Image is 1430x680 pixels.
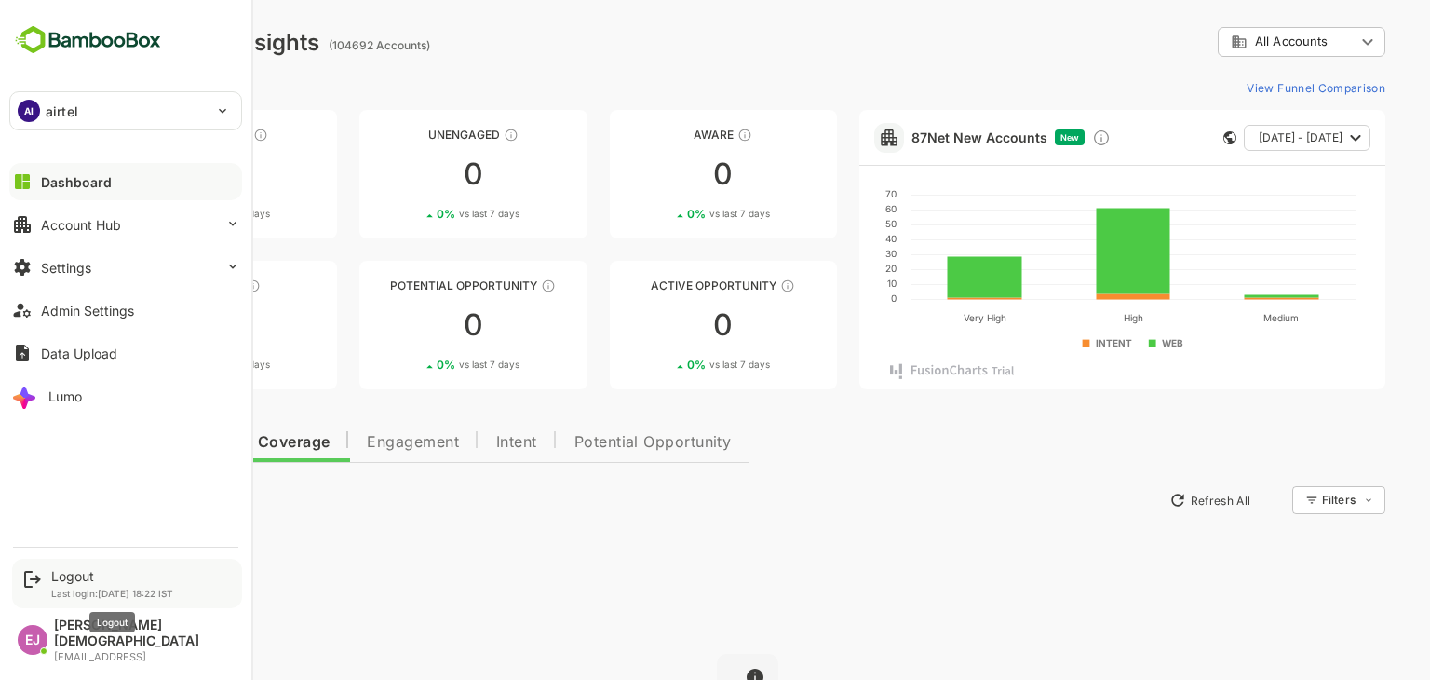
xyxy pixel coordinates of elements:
span: vs last 7 days [394,358,454,372]
div: Data Upload [41,346,117,361]
button: View Funnel Comparison [1174,73,1320,102]
div: Filters [1257,493,1290,507]
span: vs last 7 days [394,207,454,221]
div: Discover new ICP-fit accounts showing engagement — via intent surges, anonymous website visits, L... [1027,129,1046,147]
div: 0 [294,310,521,340]
text: Medium [1198,312,1234,323]
div: 0 [545,310,772,340]
a: Potential OpportunityThese accounts are MQAs and can be passed on to Inside Sales00%vs last 7 days [294,261,521,389]
text: 20 [820,263,831,274]
button: Refresh All [1096,485,1194,515]
text: 0 [826,292,831,304]
div: 0 % [371,207,454,221]
button: New Insights [45,483,181,517]
div: 0 [545,159,772,189]
span: Engagement [302,435,394,450]
div: Active Opportunity [545,279,772,292]
p: Last login: [DATE] 18:22 IST [51,588,173,599]
button: Lumo [9,377,242,415]
div: These accounts are MQAs and can be passed on to Inside Sales [476,279,491,293]
a: UnreachedThese accounts have not been engaged with for a defined time period00%vs last 7 days [45,110,272,238]
button: Settings [9,249,242,286]
div: Admin Settings [41,303,134,319]
div: EJ [18,625,47,655]
div: These accounts have just entered the buying cycle and need further nurturing [672,128,687,143]
div: Engaged [45,279,272,292]
ag: (104692 Accounts) [263,38,371,52]
a: 87Net New Accounts [846,129,982,145]
div: Filters [1255,483,1320,517]
span: Intent [431,435,472,450]
div: AIairtel [10,92,241,129]
div: Unengaged [294,128,521,142]
div: Account Hub [41,217,121,233]
div: These accounts have open opportunities which might be at any of the Sales Stages [715,279,730,293]
text: 60 [820,203,831,214]
text: 30 [820,248,831,259]
text: 50 [820,218,831,229]
span: vs last 7 days [644,358,705,372]
button: Admin Settings [9,292,242,329]
span: vs last 7 days [144,358,205,372]
div: 0 [45,159,272,189]
a: EngagedThese accounts are warm, further nurturing would qualify them to MQAs00%vs last 7 days [45,261,272,389]
span: vs last 7 days [144,207,205,221]
div: Logout [51,568,173,584]
button: [DATE] - [DATE] [1179,125,1305,151]
div: All Accounts [1166,34,1290,50]
div: Aware [545,128,772,142]
p: airtel [46,102,78,121]
div: 0 % [122,207,205,221]
a: Active OpportunityThese accounts have open opportunities which might be at any of the Sales Stage... [545,261,772,389]
span: All Accounts [1190,34,1262,48]
div: 0 % [622,358,705,372]
div: 0 % [622,207,705,221]
div: 0 % [371,358,454,372]
div: These accounts have not shown enough engagement and need nurturing [438,128,453,143]
div: [PERSON_NAME][DEMOGRAPHIC_DATA] [54,618,233,649]
div: These accounts have not been engaged with for a defined time period [188,128,203,143]
text: High [1059,312,1078,324]
span: New [995,132,1014,143]
button: Dashboard [9,163,242,200]
button: Account Hub [9,206,242,243]
span: Data Quality and Coverage [63,435,264,450]
span: Potential Opportunity [509,435,667,450]
text: 40 [820,233,831,244]
text: 70 [820,188,831,199]
div: Unreached [45,128,272,142]
div: 0 [294,159,521,189]
img: BambooboxFullLogoMark.5f36c76dfaba33ec1ec1367b70bb1252.svg [9,22,167,58]
div: 0 [45,310,272,340]
div: This card does not support filter and segments [1158,131,1171,144]
div: Dashboard [41,174,112,190]
a: AwareThese accounts have just entered the buying cycle and need further nurturing00%vs last 7 days [545,110,772,238]
div: Lumo [48,388,82,404]
div: [EMAIL_ADDRESS] [54,651,233,663]
div: AI [18,100,40,122]
text: Very High [898,312,941,324]
div: These accounts are warm, further nurturing would qualify them to MQAs [181,279,196,293]
div: Dashboard Insights [45,29,254,56]
div: All Accounts [1153,24,1320,61]
text: 10 [822,278,831,289]
span: vs last 7 days [644,207,705,221]
div: 0 % [122,358,205,372]
div: Potential Opportunity [294,279,521,292]
a: UnengagedThese accounts have not shown enough engagement and need nurturing00%vs last 7 days [294,110,521,238]
div: Settings [41,260,91,276]
button: Data Upload [9,334,242,372]
span: [DATE] - [DATE] [1194,126,1277,150]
